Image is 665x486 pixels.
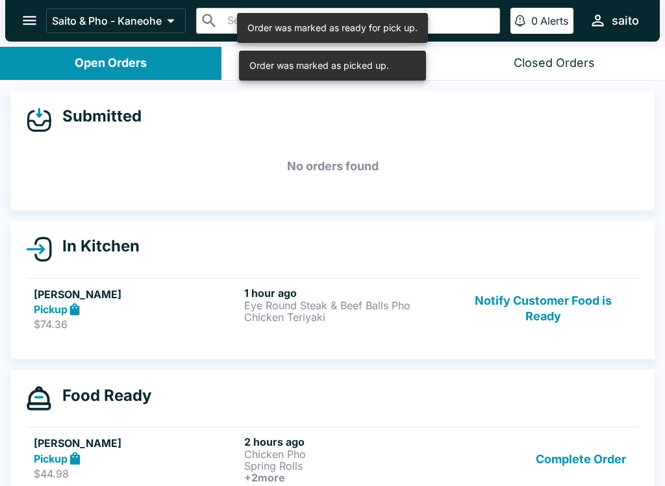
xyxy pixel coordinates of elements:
p: Alerts [540,14,568,27]
h5: No orders found [26,143,639,190]
button: saito [584,6,644,34]
p: Saito & Pho - Kaneohe [52,14,162,27]
p: Chicken Teriyaki [244,311,449,323]
h6: 1 hour ago [244,287,449,300]
button: open drawer [13,4,46,37]
h5: [PERSON_NAME] [34,435,239,451]
input: Search orders by name or phone number [223,12,494,30]
button: Saito & Pho - Kaneohe [46,8,186,33]
h5: [PERSON_NAME] [34,287,239,302]
p: Chicken Pho [244,448,449,460]
div: Open Orders [75,56,147,71]
h6: 2 hours ago [244,435,449,448]
button: Complete Order [531,435,631,483]
div: Order was marked as ready for pick up. [247,17,418,39]
h6: + 2 more [244,472,449,483]
p: 0 [531,14,538,27]
button: Notify Customer Food is Ready [455,287,631,331]
div: Closed Orders [514,56,595,71]
p: Eye Round Steak & Beef Balls Pho [244,300,449,311]
div: saito [612,13,639,29]
h4: Submitted [52,107,142,126]
a: [PERSON_NAME]Pickup$74.361 hour agoEye Round Steak & Beef Balls PhoChicken TeriyakiNotify Custome... [26,278,639,339]
div: Order was marked as picked up. [249,55,389,77]
h4: In Kitchen [52,237,140,256]
strong: Pickup [34,303,68,316]
p: $74.36 [34,318,239,331]
h4: Food Ready [52,386,151,405]
strong: Pickup [34,452,68,465]
p: Spring Rolls [244,460,449,472]
p: $44.98 [34,467,239,480]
